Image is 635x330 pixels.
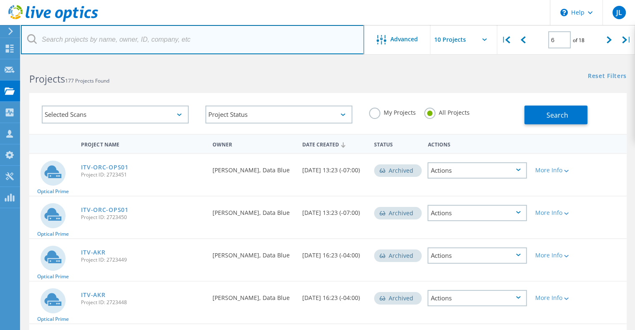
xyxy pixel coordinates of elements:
div: Status [370,136,424,151]
div: Project Name [77,136,208,151]
span: Optical Prime [37,232,69,237]
div: [DATE] 16:23 (-04:00) [298,282,370,309]
span: Project ID: 2723450 [81,215,204,220]
div: [DATE] 13:23 (-07:00) [298,196,370,224]
div: Archived [374,164,422,177]
div: [PERSON_NAME], Data Blue [208,154,298,181]
a: ITV-AKR [81,249,105,255]
label: All Projects [424,108,470,116]
div: More Info [535,167,574,173]
span: Project ID: 2723448 [81,300,204,305]
span: Optical Prime [37,274,69,279]
div: Actions [428,247,527,264]
a: ITV-ORC-OPS01 [81,207,128,213]
button: Search [524,106,587,124]
div: [PERSON_NAME], Data Blue [208,196,298,224]
div: More Info [535,295,574,301]
a: ITV-AKR [81,292,105,298]
label: My Projects [369,108,416,116]
div: Actions [428,290,527,306]
svg: \n [560,9,568,16]
span: Project ID: 2723449 [81,257,204,262]
span: Optical Prime [37,189,69,194]
div: | [497,25,514,55]
span: JL [616,9,622,16]
a: ITV-ORC-OPS01 [81,164,128,170]
span: of 18 [573,37,584,44]
span: Optical Prime [37,317,69,322]
div: Actions [423,136,531,151]
span: Search [546,111,568,120]
input: Search projects by name, owner, ID, company, etc [21,25,364,54]
a: Live Optics Dashboard [8,18,98,23]
a: Reset Filters [588,73,627,80]
div: [PERSON_NAME], Data Blue [208,282,298,309]
div: [DATE] 16:23 (-04:00) [298,239,370,267]
div: [PERSON_NAME], Data Blue [208,239,298,267]
div: More Info [535,252,574,258]
div: Actions [428,205,527,221]
span: Project ID: 2723451 [81,172,204,177]
div: [DATE] 13:23 (-07:00) [298,154,370,181]
div: Archived [374,207,422,219]
div: Actions [428,162,527,179]
div: Date Created [298,136,370,152]
span: 177 Projects Found [65,77,109,84]
div: | [618,25,635,55]
b: Projects [29,72,65,86]
div: Archived [374,249,422,262]
div: More Info [535,210,574,216]
div: Archived [374,292,422,305]
div: Project Status [205,106,352,123]
span: Advanced [390,36,418,42]
div: Owner [208,136,298,151]
div: Selected Scans [42,106,189,123]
